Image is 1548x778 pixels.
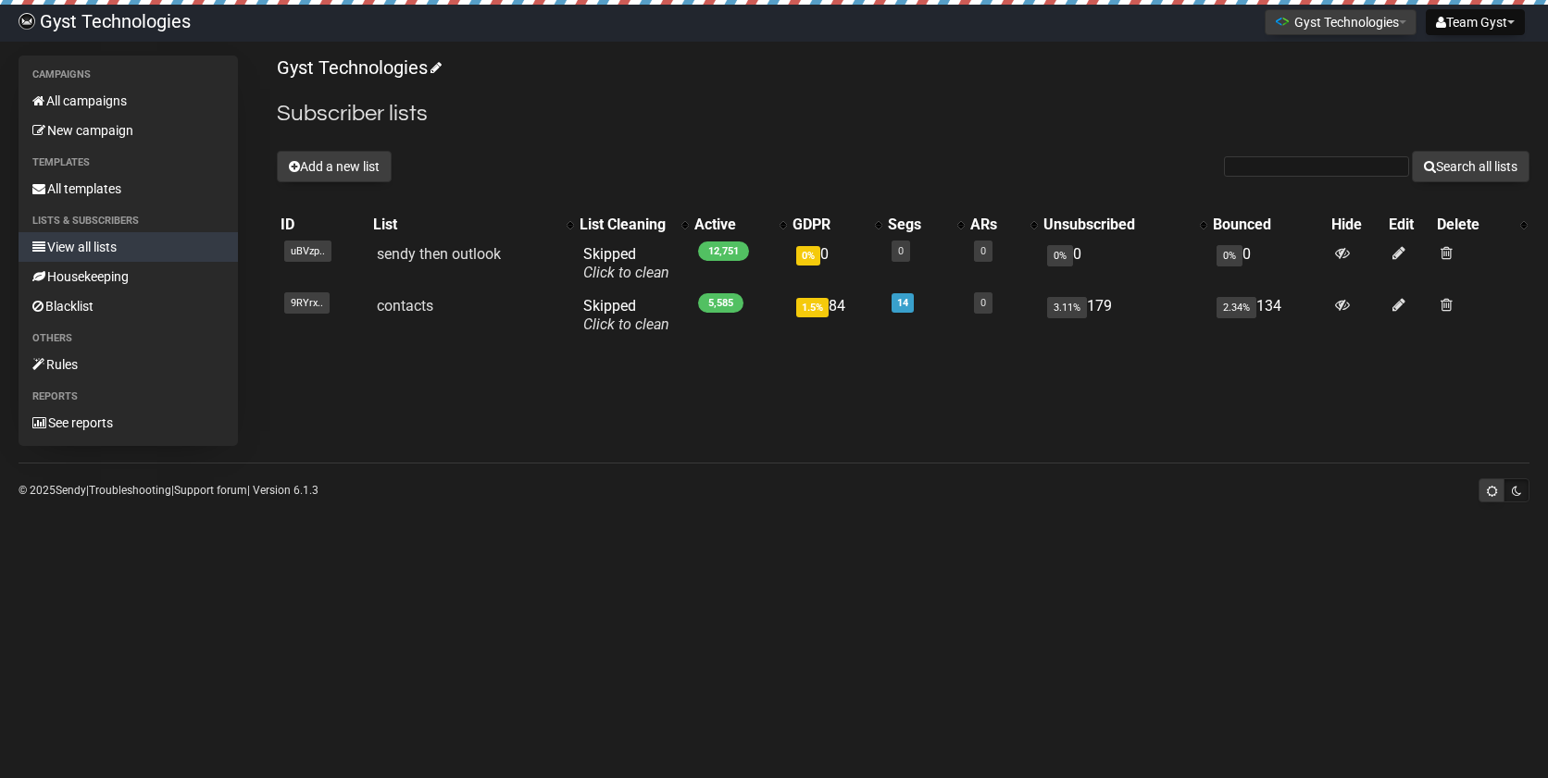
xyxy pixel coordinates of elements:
[19,327,238,350] li: Others
[1275,14,1290,29] img: 1.png
[1385,212,1433,238] th: Edit: No sort applied, sorting is disabled
[1209,290,1328,341] td: 134
[583,297,669,333] span: Skipped
[691,212,789,238] th: Active: No sort applied, activate to apply an ascending sort
[1209,212,1328,238] th: Bounced: No sort applied, sorting is disabled
[1040,212,1209,238] th: Unsubscribed: No sort applied, activate to apply an ascending sort
[1265,9,1417,35] button: Gyst Technologies
[56,484,86,497] a: Sendy
[1389,216,1429,234] div: Edit
[19,116,238,145] a: New campaign
[1328,212,1384,238] th: Hide: No sort applied, sorting is disabled
[576,212,691,238] th: List Cleaning: No sort applied, activate to apply an ascending sort
[897,297,908,309] a: 14
[789,238,884,290] td: 0
[580,216,672,234] div: List Cleaning
[89,484,171,497] a: Troubleshooting
[19,152,238,174] li: Templates
[793,216,866,234] div: GDPR
[1426,9,1525,35] button: Team Gyst
[698,241,749,261] span: 12,751
[888,216,948,234] div: Segs
[377,245,501,263] a: sendy then outlook
[277,56,439,79] a: Gyst Technologies
[284,292,330,314] span: 9RYrx..
[284,241,331,262] span: uBVzp..
[1412,151,1529,182] button: Search all lists
[1331,216,1380,234] div: Hide
[884,212,967,238] th: Segs: No sort applied, activate to apply an ascending sort
[19,408,238,438] a: See reports
[898,245,904,257] a: 0
[1213,216,1324,234] div: Bounced
[970,216,1021,234] div: ARs
[277,151,392,182] button: Add a new list
[1437,216,1511,234] div: Delete
[281,216,366,234] div: ID
[19,480,318,500] p: © 2025 | | | Version 6.1.3
[789,212,884,238] th: GDPR: No sort applied, activate to apply an ascending sort
[698,293,743,313] span: 5,585
[694,216,770,234] div: Active
[1217,297,1256,318] span: 2.34%
[174,484,247,497] a: Support forum
[19,86,238,116] a: All campaigns
[583,245,669,281] span: Skipped
[19,174,238,204] a: All templates
[377,297,433,315] a: contacts
[19,291,238,321] a: Blacklist
[1047,297,1087,318] span: 3.11%
[19,386,238,408] li: Reports
[1217,245,1242,266] span: 0%
[796,298,829,317] span: 1.5%
[1209,238,1328,290] td: 0
[789,290,884,341] td: 84
[583,315,669,333] a: Click to clean
[19,210,238,232] li: Lists & subscribers
[19,13,35,30] img: 4bbcbfc452d929a90651847d6746e700
[796,246,820,266] span: 0%
[980,297,986,309] a: 0
[1040,290,1209,341] td: 179
[19,232,238,262] a: View all lists
[277,212,369,238] th: ID: No sort applied, sorting is disabled
[369,212,576,238] th: List: No sort applied, activate to apply an ascending sort
[1433,212,1529,238] th: Delete: No sort applied, activate to apply an ascending sort
[583,264,669,281] a: Click to clean
[1043,216,1191,234] div: Unsubscribed
[19,64,238,86] li: Campaigns
[373,216,557,234] div: List
[277,97,1529,130] h2: Subscriber lists
[980,245,986,257] a: 0
[19,350,238,379] a: Rules
[1047,245,1073,266] span: 0%
[1040,238,1209,290] td: 0
[19,262,238,291] a: Housekeeping
[967,212,1040,238] th: ARs: No sort applied, activate to apply an ascending sort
